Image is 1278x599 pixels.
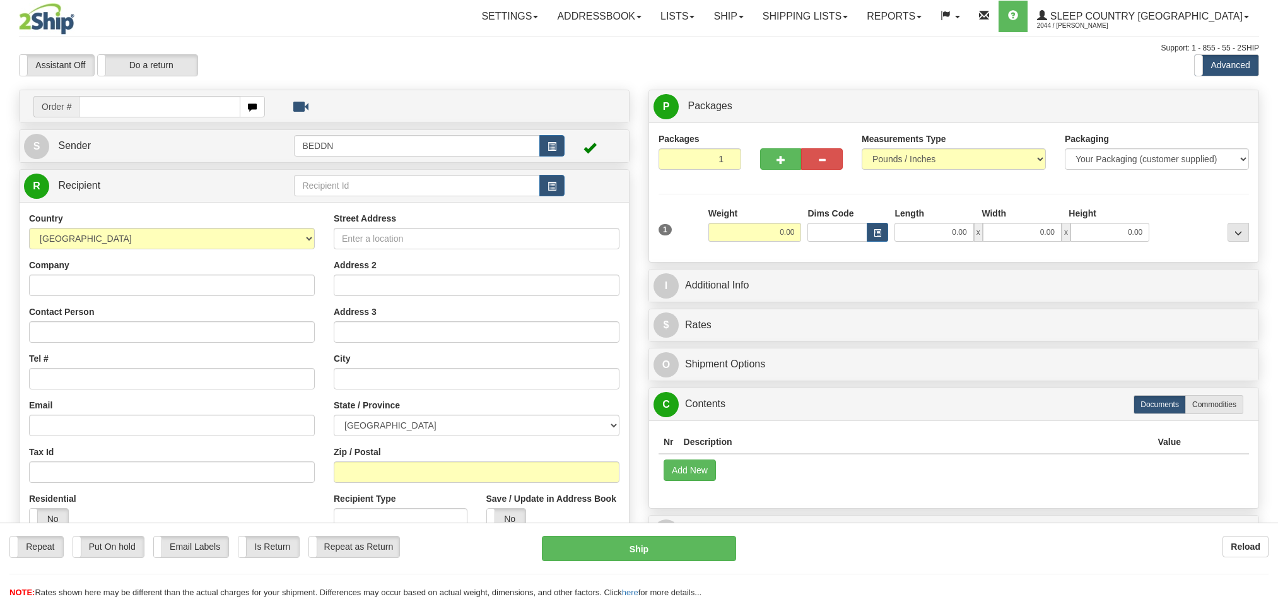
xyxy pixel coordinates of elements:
[29,259,69,271] label: Company
[688,100,732,111] span: Packages
[29,399,52,412] label: Email
[1195,55,1258,76] label: Advanced
[1185,395,1243,414] label: Commodities
[486,492,616,505] label: Save / Update in Address Book
[1065,133,1109,145] label: Packaging
[704,1,753,32] a: Ship
[29,305,94,318] label: Contact Person
[334,228,619,249] input: Enter a location
[1152,430,1186,454] th: Value
[73,537,144,557] label: Put On hold
[309,537,399,557] label: Repeat as Return
[9,588,35,597] span: NOTE:
[1028,1,1258,32] a: Sleep Country [GEOGRAPHIC_DATA] 2044 / [PERSON_NAME]
[1134,395,1186,414] label: Documents
[654,273,679,299] span: I
[654,94,679,119] span: P
[654,273,1254,299] a: IAdditional Info
[1047,11,1243,21] span: Sleep Country [GEOGRAPHIC_DATA]
[10,537,63,557] label: Repeat
[708,207,737,220] label: Weight
[651,1,704,32] a: Lists
[24,173,264,199] a: R Recipient
[33,96,79,117] span: Order #
[334,446,381,458] label: Zip / Postal
[58,180,100,191] span: Recipient
[334,492,396,505] label: Recipient Type
[753,1,857,32] a: Shipping lists
[294,135,539,157] input: Sender Id
[654,392,679,417] span: C
[29,352,49,365] label: Tel #
[654,519,679,545] span: R
[659,133,700,145] label: Packages
[659,430,679,454] th: Nr
[154,537,229,557] label: Email Labels
[1228,223,1249,242] div: ...
[472,1,548,32] a: Settings
[24,133,294,159] a: S Sender
[20,55,94,76] label: Assistant Off
[857,1,931,32] a: Reports
[654,519,1254,545] a: RReturn Shipment
[1062,223,1070,242] span: x
[1222,536,1269,557] button: Reload
[622,588,638,597] a: here
[29,446,54,458] label: Tax Id
[894,207,924,220] label: Length
[98,55,197,76] label: Do a return
[659,224,672,235] span: 1
[548,1,651,32] a: Addressbook
[807,207,853,220] label: Dims Code
[654,391,1254,417] a: CContents
[19,3,74,35] img: logo2044.jpg
[58,140,91,151] span: Sender
[654,93,1254,119] a: P Packages
[238,537,298,557] label: Is Return
[487,509,525,530] label: No
[654,352,679,377] span: O
[982,207,1006,220] label: Width
[862,133,946,145] label: Measurements Type
[29,492,76,505] label: Residential
[19,43,1259,54] div: Support: 1 - 855 - 55 - 2SHIP
[334,212,396,225] label: Street Address
[30,509,68,530] label: No
[334,259,377,271] label: Address 2
[334,352,350,365] label: City
[1037,20,1132,32] span: 2044 / [PERSON_NAME]
[1249,235,1277,364] iframe: chat widget
[29,212,63,225] label: Country
[294,175,539,196] input: Recipient Id
[654,312,1254,338] a: $Rates
[542,536,736,561] button: Ship
[679,430,1153,454] th: Description
[334,399,400,412] label: State / Province
[664,460,716,481] button: Add New
[654,312,679,338] span: $
[24,134,49,159] span: S
[974,223,983,242] span: x
[334,305,377,318] label: Address 3
[1069,207,1096,220] label: Height
[654,352,1254,377] a: OShipment Options
[1231,542,1260,552] b: Reload
[24,174,49,199] span: R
